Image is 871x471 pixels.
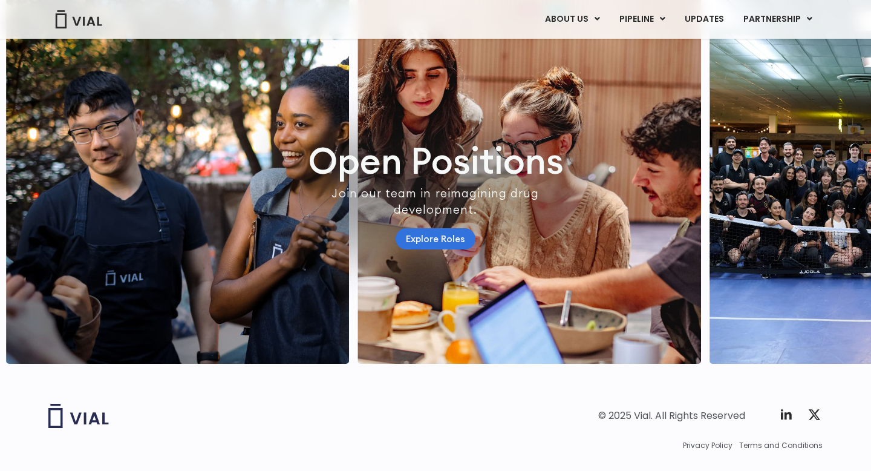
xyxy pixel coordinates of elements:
[54,10,103,28] img: Vial Logo
[48,404,109,428] img: Vial logo wih "Vial" spelled out
[598,409,745,423] div: © 2025 Vial. All Rights Reserved
[734,9,822,30] a: PARTNERSHIPMenu Toggle
[535,9,609,30] a: ABOUT USMenu Toggle
[683,440,732,451] a: Privacy Policy
[610,9,674,30] a: PIPELINEMenu Toggle
[739,440,823,451] a: Terms and Conditions
[396,228,475,249] a: Explore Roles
[675,9,733,30] a: UPDATES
